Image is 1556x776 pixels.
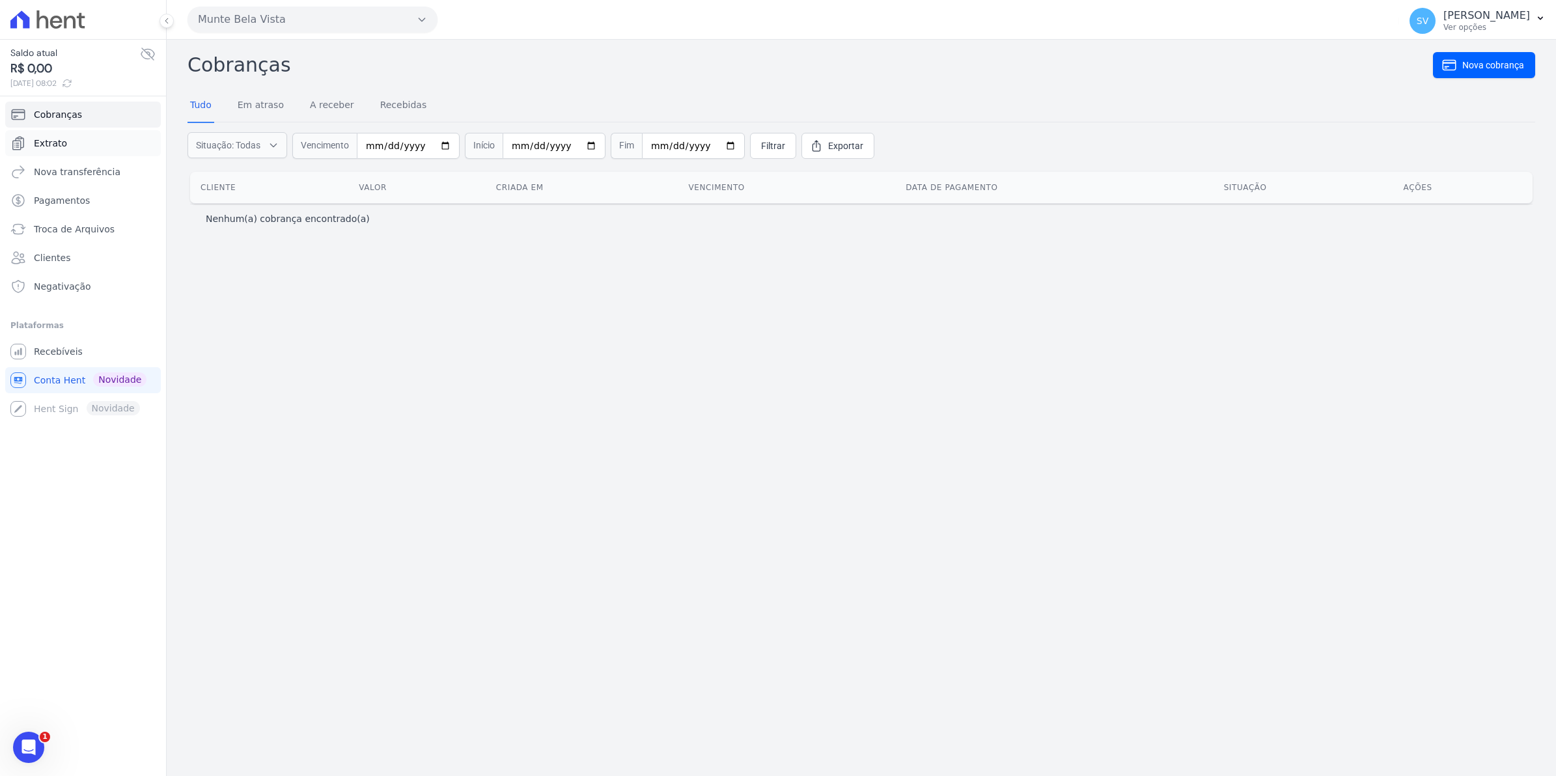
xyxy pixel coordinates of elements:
[40,732,50,742] span: 1
[190,172,348,203] th: Cliente
[1214,172,1393,203] th: Situação
[761,139,785,152] span: Filtrar
[188,132,287,158] button: Situação: Todas
[801,133,874,159] a: Exportar
[10,60,140,77] span: R$ 0,00
[5,367,161,393] a: Conta Hent Novidade
[235,89,286,123] a: Em atraso
[10,46,140,60] span: Saldo atual
[5,102,161,128] a: Cobranças
[188,7,438,33] button: Munte Bela Vista
[34,223,115,236] span: Troca de Arquivos
[828,139,863,152] span: Exportar
[678,172,895,203] th: Vencimento
[348,172,486,203] th: Valor
[188,50,1433,79] h2: Cobranças
[611,133,642,159] span: Fim
[1393,172,1533,203] th: Ações
[1417,16,1428,25] span: SV
[1399,3,1556,39] button: SV [PERSON_NAME] Ver opções
[1443,9,1530,22] p: [PERSON_NAME]
[34,194,90,207] span: Pagamentos
[1443,22,1530,33] p: Ver opções
[196,139,260,152] span: Situação: Todas
[34,108,82,121] span: Cobranças
[206,212,370,225] p: Nenhum(a) cobrança encontrado(a)
[5,273,161,299] a: Negativação
[34,374,85,387] span: Conta Hent
[486,172,678,203] th: Criada em
[188,89,214,123] a: Tudo
[34,251,70,264] span: Clientes
[34,280,91,293] span: Negativação
[1433,52,1535,78] a: Nova cobrança
[10,318,156,333] div: Plataformas
[5,216,161,242] a: Troca de Arquivos
[895,172,1213,203] th: Data de pagamento
[378,89,430,123] a: Recebidas
[1462,59,1524,72] span: Nova cobrança
[5,245,161,271] a: Clientes
[5,187,161,214] a: Pagamentos
[34,137,67,150] span: Extrato
[34,345,83,358] span: Recebíveis
[307,89,357,123] a: A receber
[10,77,140,89] span: [DATE] 08:02
[5,339,161,365] a: Recebíveis
[13,732,44,763] iframe: Intercom live chat
[5,159,161,185] a: Nova transferência
[5,130,161,156] a: Extrato
[465,133,503,159] span: Início
[292,133,357,159] span: Vencimento
[10,102,156,422] nav: Sidebar
[750,133,796,159] a: Filtrar
[34,165,120,178] span: Nova transferência
[93,372,146,387] span: Novidade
